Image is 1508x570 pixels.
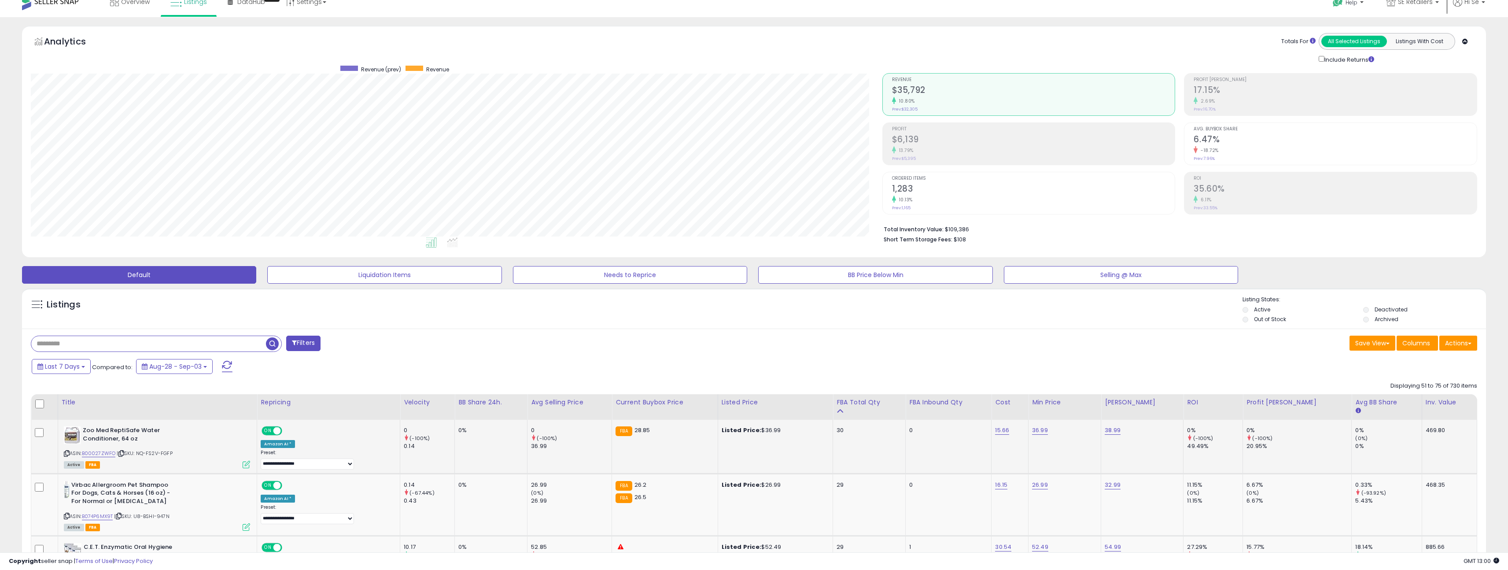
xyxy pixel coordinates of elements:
button: Needs to Reprice [513,266,747,284]
small: 13.79% [896,147,914,154]
img: 515fu-AVIzL._SL40_.jpg [64,426,81,444]
div: 6.67% [1246,497,1351,505]
div: Avg Selling Price [531,398,608,407]
a: 36.99 [1032,426,1048,435]
a: Terms of Use [75,557,113,565]
h2: 35.60% [1194,184,1477,196]
span: Revenue [892,78,1175,82]
div: $52.49 [722,543,826,551]
small: -18.72% [1198,147,1219,154]
small: (0%) [1246,489,1259,496]
button: Filters [286,336,321,351]
small: Prev: 7.96% [1194,156,1215,161]
small: (0%) [1187,489,1199,496]
label: Out of Stock [1254,315,1286,323]
label: Active [1254,306,1270,313]
b: Total Inventory Value: [884,226,944,233]
div: 15.77% [1246,543,1351,551]
small: Prev: 1,165 [892,205,911,211]
small: (-100%) [537,435,557,442]
div: 18.14% [1355,543,1421,551]
button: All Selected Listings [1321,36,1387,47]
small: (0%) [531,489,543,496]
small: Prev: 33.55% [1194,205,1217,211]
span: 26.2 [634,481,647,489]
img: 31b3Eh0CSaL._SL40_.jpg [64,481,69,499]
span: | SKU: U8-BSHI-947N [114,513,169,520]
button: BB Price Below Min [758,266,992,284]
div: ASIN: [64,481,251,530]
div: Include Returns [1312,54,1385,64]
div: 26.99 [531,481,612,489]
span: OFF [281,481,295,489]
span: Avg. Buybox Share [1194,127,1477,132]
span: 28.85 [634,426,650,434]
small: Prev: 16.70% [1194,107,1216,112]
a: 26.99 [1032,481,1048,489]
b: Short Term Storage Fees: [884,236,952,243]
div: 0% [458,543,520,551]
h2: 1,283 [892,184,1175,196]
a: B00027ZWFO [82,450,116,457]
div: 52.85 [531,543,612,551]
div: 27.29% [1187,543,1243,551]
span: Ordered Items [892,176,1175,181]
div: 0 [531,426,612,434]
div: Inv. value [1426,398,1473,407]
b: Zoo Med ReptiSafe Water Conditioner, 64 oz [83,426,190,445]
b: Listed Price: [722,543,762,551]
a: 54.99 [1105,543,1121,551]
b: Virbac Allergroom Pet Shampoo For Dogs, Cats & Horses (16 oz) - For Normal or [MEDICAL_DATA] [71,481,178,508]
small: 10.13% [896,196,913,203]
small: 10.80% [896,98,915,104]
div: 0.43 [404,497,454,505]
small: Prev: $32,305 [892,107,918,112]
span: Compared to: [92,363,133,371]
button: Columns [1397,336,1438,351]
small: (-93.92%) [1361,489,1386,496]
button: Aug-28 - Sep-03 [136,359,213,374]
b: Listed Price: [722,481,762,489]
div: Title [62,398,254,407]
div: 0.14 [404,481,454,489]
div: FBA inbound Qty [909,398,988,407]
span: Profit [PERSON_NAME] [1194,78,1477,82]
div: 0% [458,426,520,434]
span: Profit [892,127,1175,132]
div: 0.33% [1355,481,1421,489]
small: Prev: $5,395 [892,156,916,161]
small: Avg BB Share. [1355,407,1361,415]
div: Preset: [261,450,393,470]
h2: 6.47% [1194,134,1477,146]
div: 36.99 [531,442,612,450]
div: 29 [837,481,899,489]
b: Listed Price: [722,426,762,434]
div: 0 [909,426,984,434]
span: ON [263,481,274,489]
span: 26.5 [634,493,647,501]
label: Deactivated [1375,306,1408,313]
button: Last 7 Days [32,359,91,374]
span: 2025-09-11 13:00 GMT [1464,557,1499,565]
div: 10.17 [404,543,454,551]
div: 0% [1187,426,1243,434]
small: FBA [616,426,632,436]
a: B074P6MX9T [82,513,113,520]
small: (-67.44%) [409,489,434,496]
button: Listings With Cost [1386,36,1452,47]
span: Last 7 Days [45,362,80,371]
span: FBA [85,524,100,531]
div: ROI [1187,398,1239,407]
h2: 17.15% [1194,85,1477,97]
h2: $35,792 [892,85,1175,97]
small: 6.11% [1198,196,1212,203]
div: 49.49% [1187,442,1243,450]
div: 26.99 [531,497,612,505]
h5: Analytics [44,35,103,50]
div: BB Share 24h. [458,398,524,407]
small: (-100%) [1193,435,1213,442]
div: 468.35 [1426,481,1470,489]
span: Revenue [426,66,449,73]
a: 52.49 [1032,543,1048,551]
a: Privacy Policy [114,557,153,565]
